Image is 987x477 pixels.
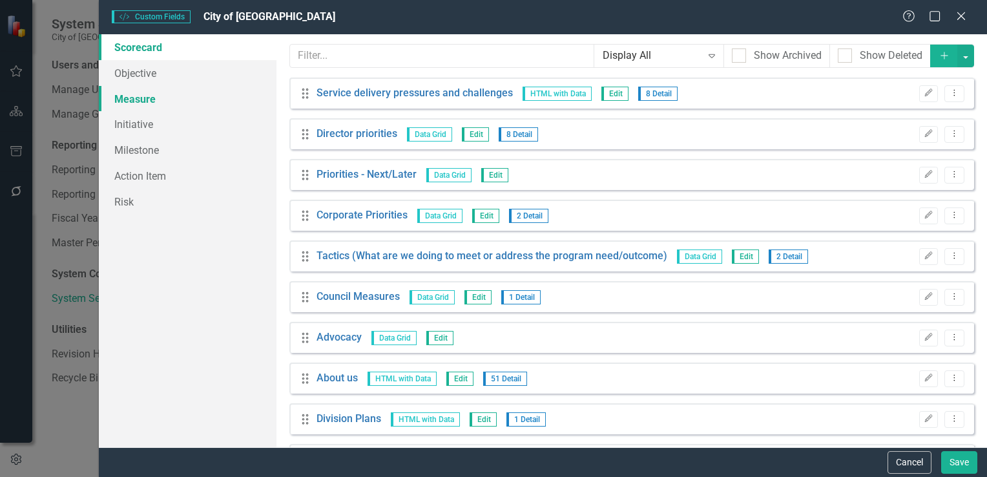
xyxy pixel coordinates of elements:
a: Tactics (What are we doing to meet or address the program need/outcome) [317,249,667,264]
a: About us [317,371,358,386]
span: Edit [472,209,499,223]
button: Cancel [888,451,931,474]
div: Display All [603,48,701,63]
a: Action Item [99,163,276,189]
span: 8 Detail [499,127,538,142]
span: Data Grid [410,290,455,304]
span: Edit [601,87,629,101]
span: Edit [426,331,453,345]
div: Show Archived [754,48,822,63]
input: Filter... [289,44,594,68]
a: Measure [99,86,276,112]
a: Scorecard [99,34,276,60]
span: 2 Detail [509,209,548,223]
span: Data Grid [426,168,472,182]
span: Edit [446,372,473,386]
span: Data Grid [417,209,462,223]
span: 8 Detail [638,87,678,101]
span: 2 Detail [769,249,808,264]
a: Objective [99,60,276,86]
span: Edit [481,168,508,182]
span: Edit [470,412,497,427]
span: HTML with Data [523,87,592,101]
a: Priorities - Next/Later [317,167,417,182]
button: Save [941,451,977,474]
div: Show Deleted [860,48,922,63]
a: Risk [99,189,276,215]
span: Edit [462,127,489,142]
span: Data Grid [677,249,722,264]
span: 1 Detail [501,290,541,304]
a: Advocacy [317,330,362,345]
span: City of [GEOGRAPHIC_DATA] [203,10,335,23]
span: HTML with Data [391,412,460,427]
a: Initiative [99,111,276,137]
span: Custom Fields [112,10,191,23]
span: HTML with Data [368,372,437,386]
a: Council Measures [317,290,400,304]
a: Service delivery pressures and challenges [317,86,513,101]
a: Milestone [99,137,276,163]
span: Data Grid [407,127,452,142]
a: Director priorities [317,127,397,142]
span: Edit [464,290,492,304]
span: 51 Detail [483,372,527,386]
a: Division Plans [317,412,381,427]
span: Data Grid [371,331,417,345]
a: Corporate Priorities [317,208,408,223]
span: Edit [732,249,759,264]
span: 1 Detail [506,412,546,427]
